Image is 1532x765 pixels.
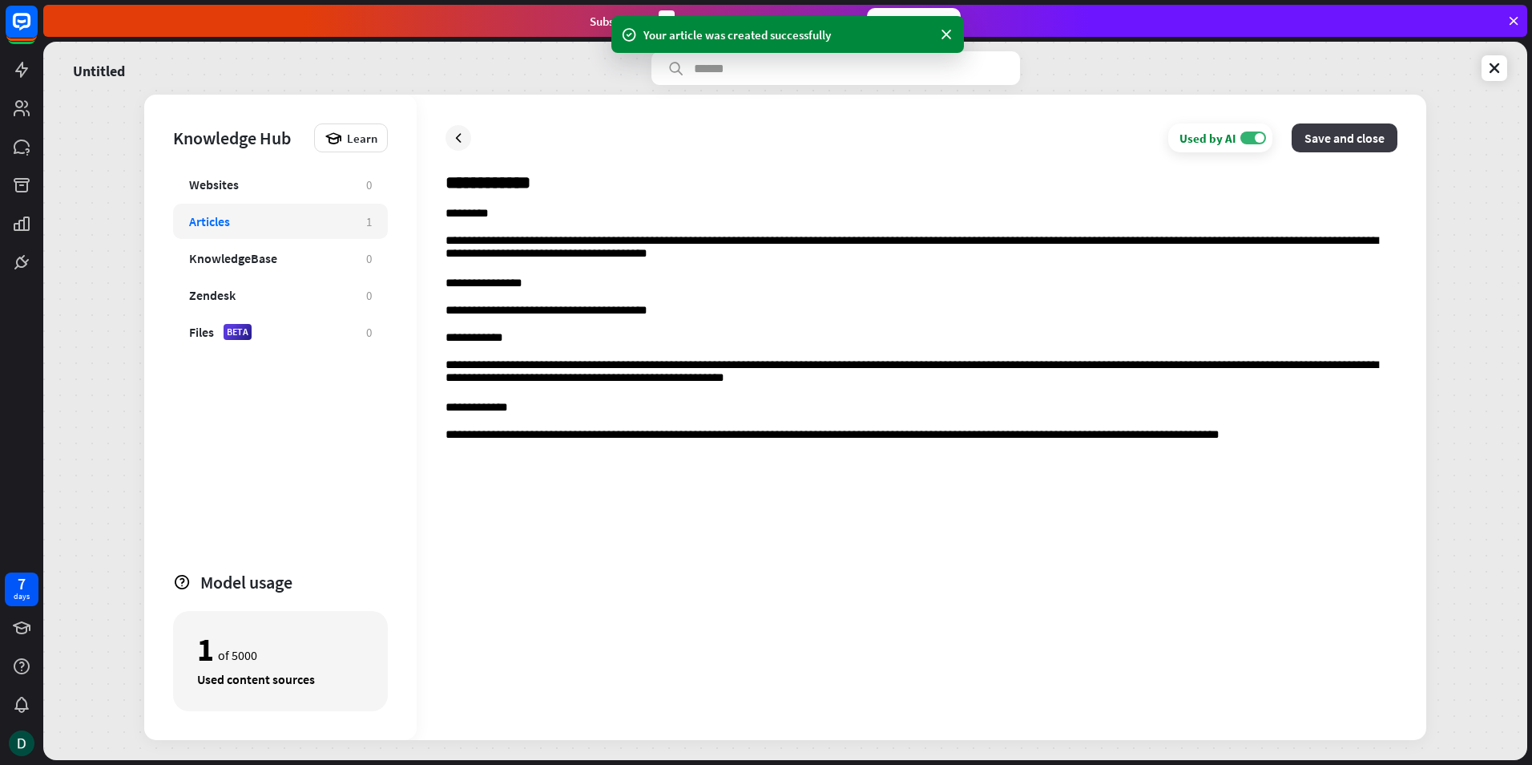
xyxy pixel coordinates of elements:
[13,6,61,55] button: Open LiveChat chat widget
[5,573,38,606] a: 7 days
[18,577,26,591] div: 7
[643,26,932,43] div: Your article was created successfully
[590,10,854,32] div: Subscribe in days to get your first month for $1
[14,591,30,602] div: days
[867,8,961,34] div: Subscribe now
[659,10,675,32] div: 3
